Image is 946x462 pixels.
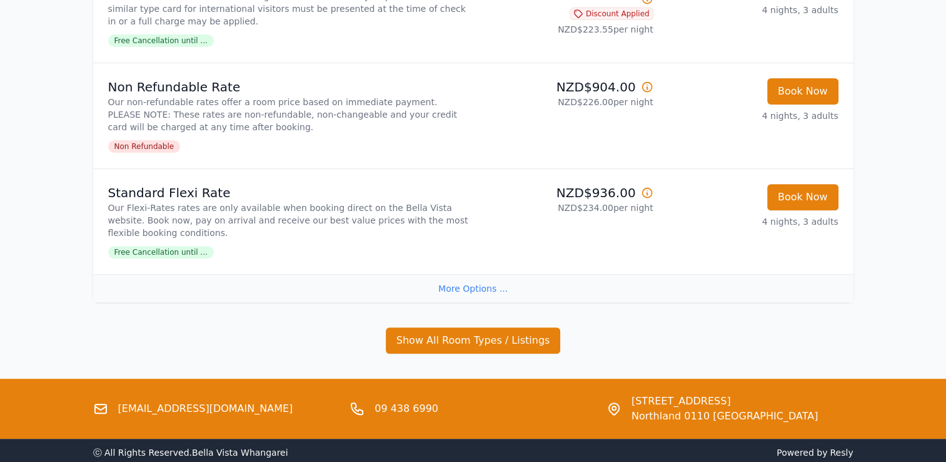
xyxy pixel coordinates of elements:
button: Show All Room Types / Listings [386,327,561,354]
p: 4 nights, 3 adults [663,4,838,16]
p: Our Flexi-Rates rates are only available when booking direct on the Bella Vista website. Book now... [108,202,468,239]
a: Resly [830,448,853,458]
a: [EMAIL_ADDRESS][DOMAIN_NAME] [118,401,293,416]
p: NZD$936.00 [478,184,653,202]
span: Northland 0110 [GEOGRAPHIC_DATA] [632,409,818,424]
span: ⓒ All Rights Reserved. Bella Vista Whangarei [93,448,288,458]
span: [STREET_ADDRESS] [632,394,818,409]
p: Our non-refundable rates offer a room price based on immediate payment. PLEASE NOTE: These rates ... [108,96,468,133]
p: Non Refundable Rate [108,78,468,96]
p: Standard Flexi Rate [108,184,468,202]
span: Free Cancellation until ... [108,246,214,259]
button: Book Now [767,78,838,105]
p: 4 nights, 3 adults [663,110,838,122]
span: Non Refundable [108,140,181,153]
a: 09 438 6990 [375,401,438,416]
button: Book Now [767,184,838,210]
p: NZD$223.55 per night [478,23,653,36]
p: NZD$234.00 per night [478,202,653,214]
p: NZD$226.00 per night [478,96,653,108]
span: Free Cancellation until ... [108,34,214,47]
span: Powered by [478,446,853,459]
div: More Options ... [93,274,853,302]
p: NZD$904.00 [478,78,653,96]
p: 4 nights, 3 adults [663,215,838,228]
span: Discount Applied [570,8,653,20]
